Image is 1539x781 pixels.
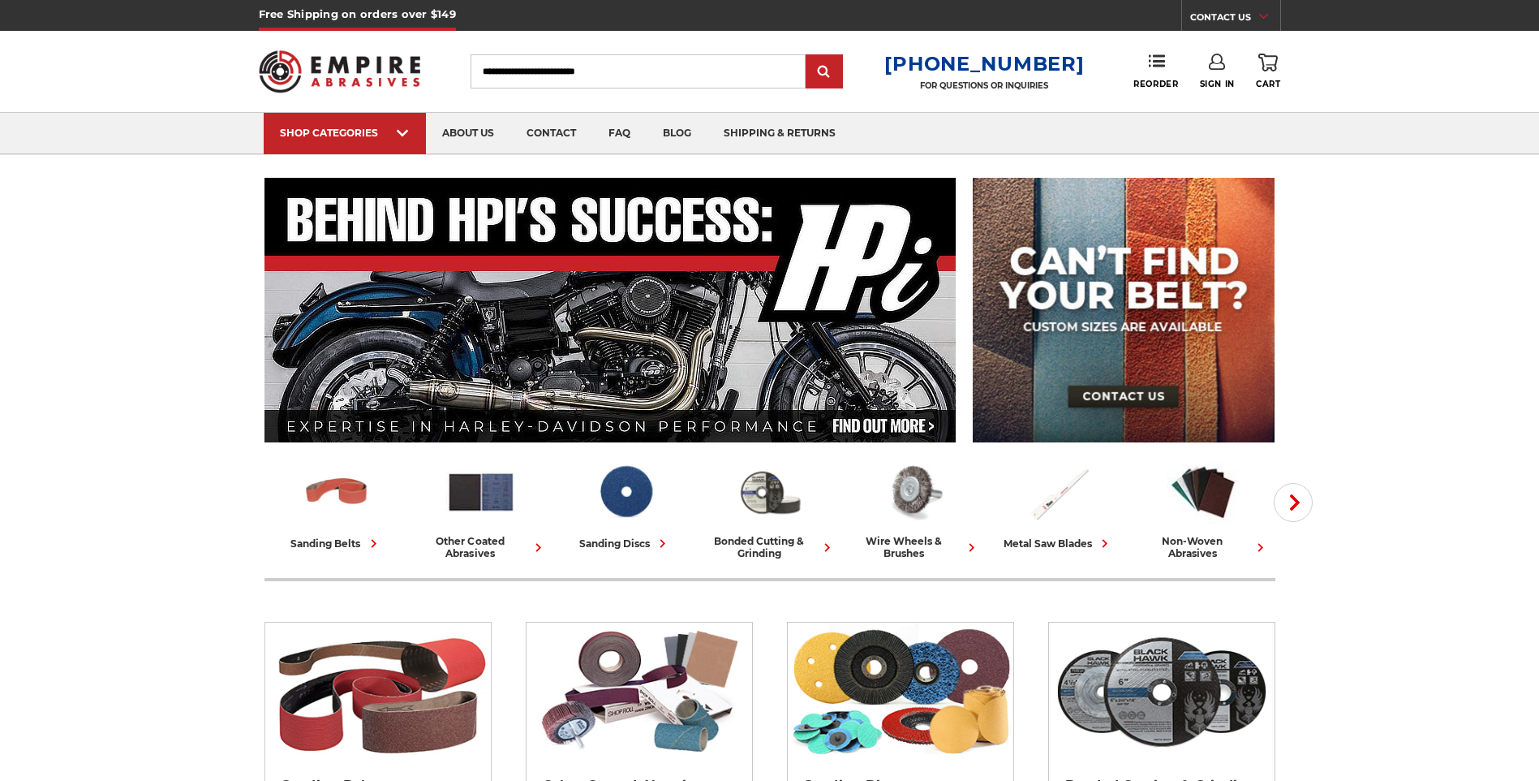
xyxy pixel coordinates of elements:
a: sanding belts [271,457,402,552]
a: blog [647,113,707,154]
a: sanding discs [560,457,691,552]
div: non-woven abrasives [1137,535,1269,559]
span: Cart [1256,79,1280,89]
div: other coated abrasives [415,535,547,559]
a: CONTACT US [1190,8,1280,31]
img: Empire Abrasives [259,40,421,103]
div: wire wheels & brushes [849,535,980,559]
div: metal saw blades [1004,535,1113,552]
img: Banner for an interview featuring Horsepower Inc who makes Harley performance upgrades featured o... [264,178,957,442]
img: Other Coated Abrasives [527,623,752,761]
div: sanding discs [579,535,671,552]
img: Sanding Belts [301,457,372,527]
span: Sign In [1200,79,1235,89]
div: bonded cutting & grinding [704,535,836,559]
img: Wire Wheels & Brushes [879,457,950,527]
img: Other Coated Abrasives [445,457,517,527]
a: Cart [1256,54,1280,89]
img: Sanding Belts [265,623,491,761]
input: Submit [808,56,840,88]
a: about us [426,113,510,154]
a: other coated abrasives [415,457,547,559]
span: Reorder [1133,79,1178,89]
a: Reorder [1133,54,1178,88]
a: metal saw blades [993,457,1124,552]
p: FOR QUESTIONS OR INQUIRIES [884,80,1084,91]
img: promo banner for custom belts. [973,178,1275,442]
img: Metal Saw Blades [1023,457,1094,527]
a: [PHONE_NUMBER] [884,52,1084,76]
img: Bonded Cutting & Grinding [734,457,806,527]
a: non-woven abrasives [1137,457,1269,559]
img: Non-woven Abrasives [1167,457,1239,527]
img: Sanding Discs [590,457,661,527]
div: sanding belts [291,535,382,552]
a: contact [510,113,592,154]
img: Sanding Discs [788,623,1013,761]
a: shipping & returns [707,113,852,154]
a: wire wheels & brushes [849,457,980,559]
a: bonded cutting & grinding [704,457,836,559]
button: Next [1274,483,1313,522]
div: SHOP CATEGORIES [280,127,410,139]
a: faq [592,113,647,154]
img: Bonded Cutting & Grinding [1049,623,1275,761]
